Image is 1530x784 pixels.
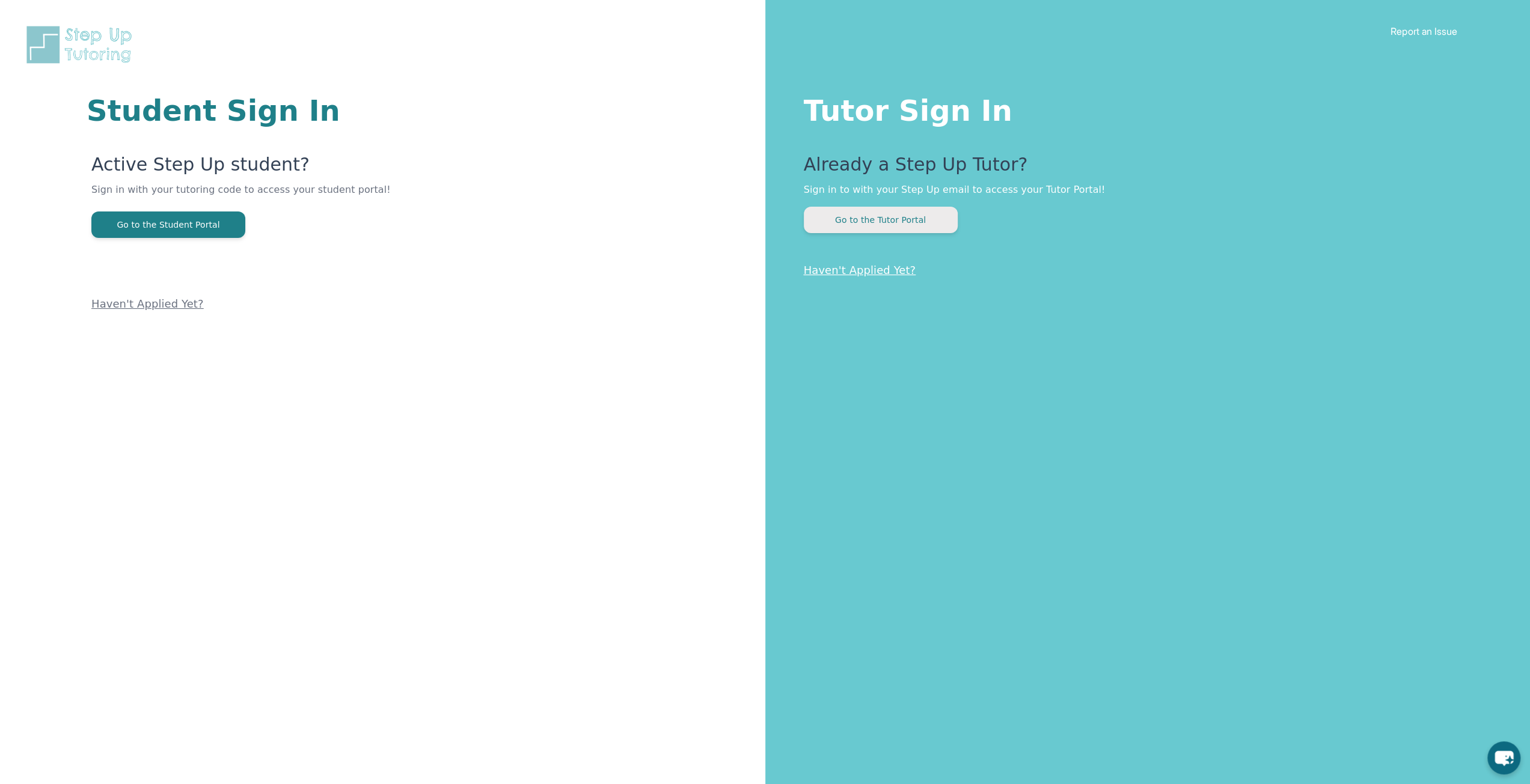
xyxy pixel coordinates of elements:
[804,91,1483,125] h1: Tutor Sign In
[804,264,916,276] a: Haven't Applied Yet?
[804,183,1483,197] p: Sign in to with your Step Up email to access your Tutor Portal!
[91,183,621,211] p: Sign in with your tutoring code to access your student portal!
[804,214,958,225] a: Go to the Tutor Portal
[91,211,245,238] button: Go to the Student Portal
[24,24,139,65] img: Step Up Tutoring horizontal logo
[91,219,245,230] a: Go to the Student Portal
[87,96,621,125] h1: Student Sign In
[1391,25,1457,37] a: Report an Issue
[91,297,204,310] a: Haven't Applied Yet?
[1487,741,1520,774] button: chat-button
[91,154,621,183] p: Active Step Up student?
[804,207,958,233] button: Go to the Tutor Portal
[804,154,1483,183] p: Already a Step Up Tutor?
